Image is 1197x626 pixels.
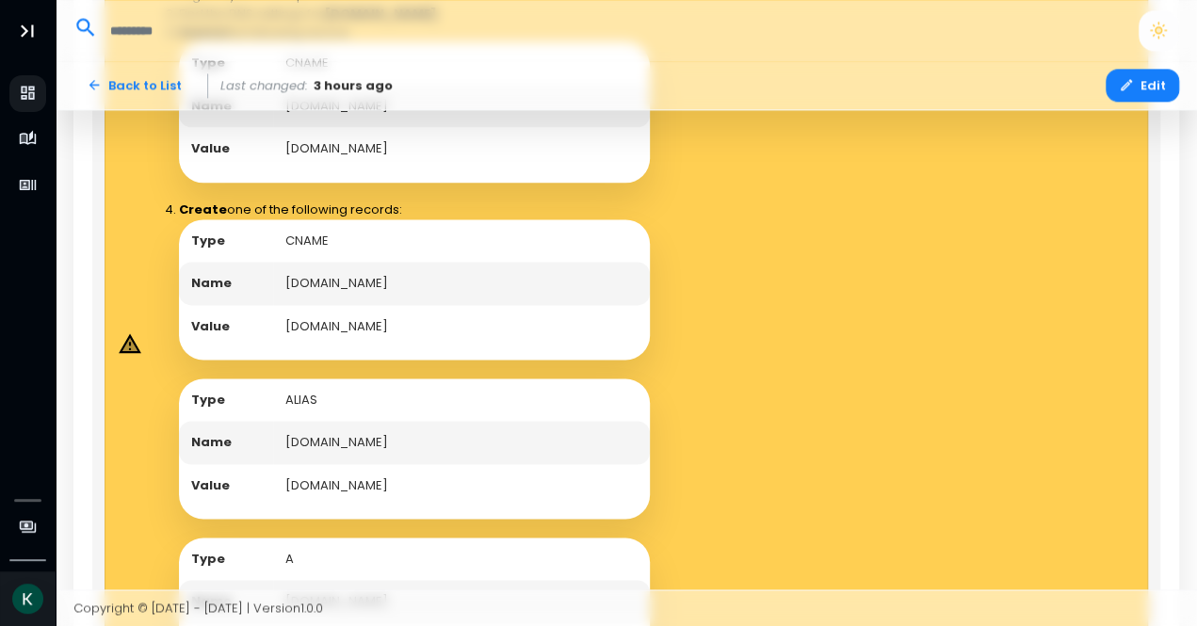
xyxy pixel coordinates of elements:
[73,69,195,102] a: Back to List
[191,476,230,494] strong: Value
[191,550,225,568] strong: Type
[273,219,650,263] td: CNAME
[191,433,232,451] strong: Name
[273,262,650,305] td: [DOMAIN_NAME]
[73,599,323,617] span: Copyright © [DATE] - [DATE] | Version 1.0.0
[273,580,650,623] td: [DOMAIN_NAME]
[273,305,650,348] td: [DOMAIN_NAME]
[191,97,232,115] strong: Name
[9,13,45,49] button: Toggle Aside
[314,76,393,95] span: 3 hours ago
[220,76,308,95] span: Last changed:
[273,421,650,464] td: [DOMAIN_NAME]
[191,391,225,409] strong: Type
[191,139,230,157] strong: Value
[1106,69,1179,102] button: Edit
[179,201,227,218] strong: Create
[12,584,43,615] img: Avatar
[191,274,232,292] strong: Name
[191,232,225,249] strong: Type
[273,378,650,422] td: ALIAS
[273,127,650,170] td: [DOMAIN_NAME]
[273,464,650,507] td: [DOMAIN_NAME]
[191,317,230,335] strong: Value
[273,538,650,581] td: A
